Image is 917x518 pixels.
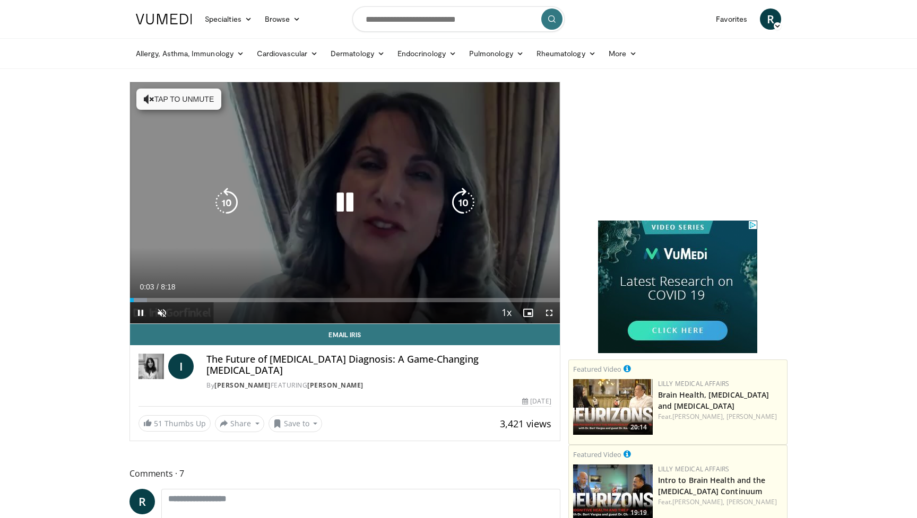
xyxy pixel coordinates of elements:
[573,450,621,459] small: Featured Video
[530,43,602,64] a: Rheumatology
[672,497,724,506] a: [PERSON_NAME],
[598,221,757,353] iframe: Advertisement
[391,43,463,64] a: Endocrinology
[214,381,271,390] a: [PERSON_NAME]
[168,354,194,379] a: I
[136,89,221,110] button: Tap to unmute
[517,302,539,323] button: Enable picture-in-picture mode
[573,364,621,374] small: Featured Video
[324,43,391,64] a: Dermatology
[726,412,777,421] a: [PERSON_NAME]
[129,43,250,64] a: Allergy, Asthma, Immunology
[258,8,307,30] a: Browse
[206,381,551,390] div: By FEATURING
[161,283,175,291] span: 8:18
[658,464,730,473] a: Lilly Medical Affairs
[250,43,324,64] a: Cardiovascular
[139,415,211,432] a: 51 Thumbs Up
[129,467,560,480] span: Comments 7
[710,8,754,30] a: Favorites
[627,508,650,517] span: 19:19
[627,423,650,432] span: 20:14
[658,412,783,422] div: Feat.
[151,302,172,323] button: Unmute
[129,489,155,514] a: R
[760,8,781,30] a: R
[157,283,159,291] span: /
[139,354,164,379] img: Dr. Iris Gorfinkel
[573,379,653,435] img: ca157f26-4c4a-49fd-8611-8e91f7be245d.png.150x105_q85_crop-smart_upscale.jpg
[307,381,364,390] a: [PERSON_NAME]
[539,302,560,323] button: Fullscreen
[130,302,151,323] button: Pause
[198,8,258,30] a: Specialties
[130,82,560,324] video-js: Video Player
[154,418,162,428] span: 51
[136,14,192,24] img: VuMedi Logo
[598,82,757,214] iframe: Advertisement
[463,43,530,64] a: Pulmonology
[658,497,783,507] div: Feat.
[672,412,724,421] a: [PERSON_NAME],
[215,415,264,432] button: Share
[658,379,730,388] a: Lilly Medical Affairs
[573,379,653,435] a: 20:14
[206,354,551,376] h4: The Future of [MEDICAL_DATA] Diagnosis: A Game-Changing [MEDICAL_DATA]
[496,302,517,323] button: Playback Rate
[130,298,560,302] div: Progress Bar
[269,415,323,432] button: Save to
[500,417,551,430] span: 3,421 views
[658,390,769,411] a: Brain Health, [MEDICAL_DATA] and [MEDICAL_DATA]
[602,43,643,64] a: More
[726,497,777,506] a: [PERSON_NAME]
[130,324,560,345] a: Email Iris
[522,397,551,406] div: [DATE]
[658,475,766,496] a: Intro to Brain Health and the [MEDICAL_DATA] Continuum
[352,6,565,32] input: Search topics, interventions
[140,283,154,291] span: 0:03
